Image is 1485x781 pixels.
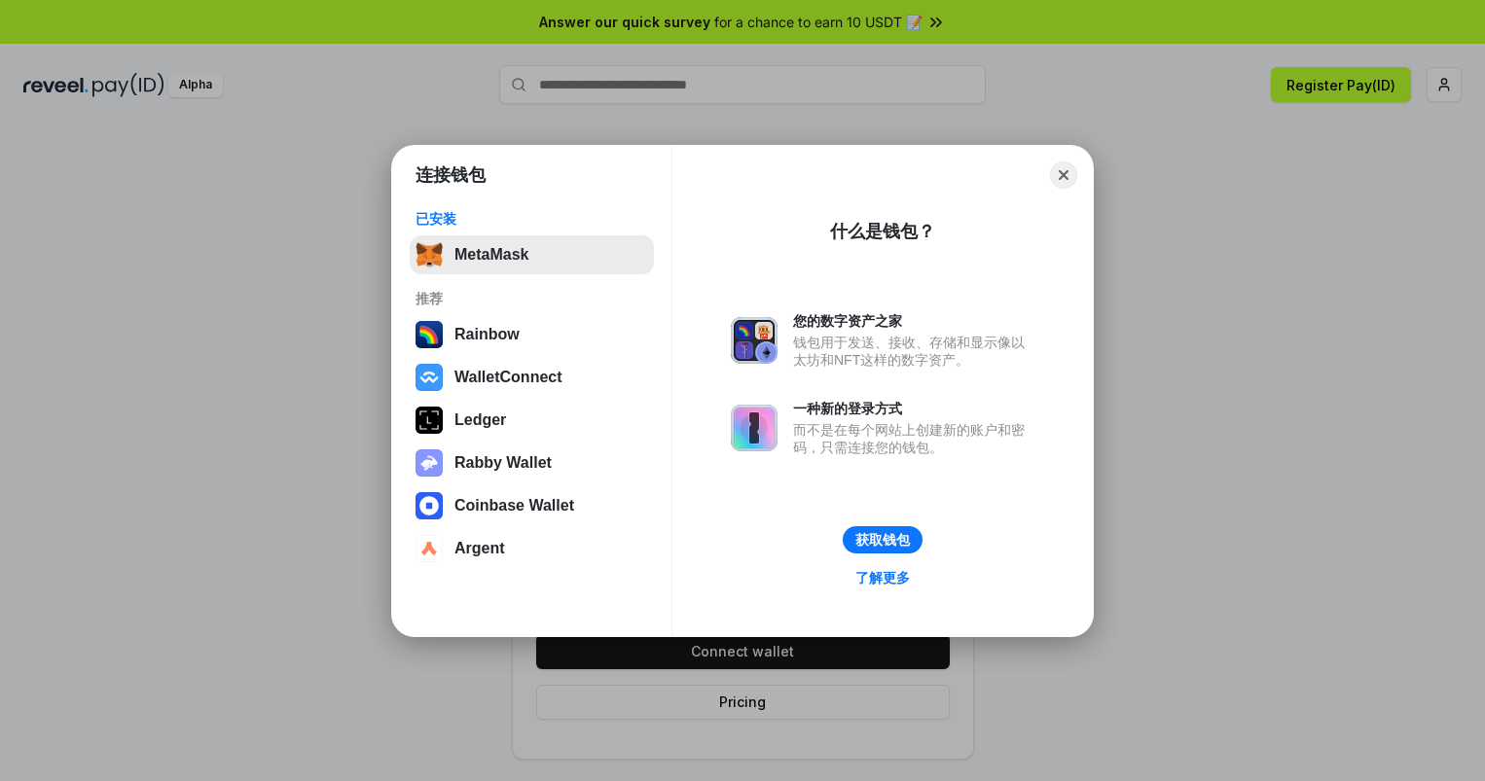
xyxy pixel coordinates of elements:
img: svg+xml,%3Csvg%20width%3D%22120%22%20height%3D%22120%22%20viewBox%3D%220%200%20120%20120%22%20fil... [416,321,443,348]
div: Argent [454,540,505,557]
div: 什么是钱包？ [830,220,935,243]
img: svg+xml,%3Csvg%20xmlns%3D%22http%3A%2F%2Fwww.w3.org%2F2000%2Fsvg%22%20fill%3D%22none%22%20viewBox... [416,449,443,477]
button: WalletConnect [410,358,654,397]
div: 了解更多 [855,569,910,586]
div: Coinbase Wallet [454,497,574,515]
div: 钱包用于发送、接收、存储和显示像以太坊和NFT这样的数字资产。 [793,334,1034,369]
div: 推荐 [416,290,648,307]
img: svg+xml,%3Csvg%20xmlns%3D%22http%3A%2F%2Fwww.w3.org%2F2000%2Fsvg%22%20width%3D%2228%22%20height%3... [416,407,443,434]
img: svg+xml,%3Csvg%20xmlns%3D%22http%3A%2F%2Fwww.w3.org%2F2000%2Fsvg%22%20fill%3D%22none%22%20viewBox... [731,405,778,451]
div: WalletConnect [454,369,562,386]
img: svg+xml,%3Csvg%20width%3D%2228%22%20height%3D%2228%22%20viewBox%3D%220%200%2028%2028%22%20fill%3D... [416,364,443,391]
button: Rabby Wallet [410,444,654,482]
a: 了解更多 [844,565,922,590]
div: 一种新的登录方式 [793,400,1034,417]
div: 已安装 [416,210,648,228]
h1: 连接钱包 [416,163,486,187]
img: svg+xml,%3Csvg%20fill%3D%22none%22%20height%3D%2233%22%20viewBox%3D%220%200%2035%2033%22%20width%... [416,241,443,268]
div: 而不是在每个网站上创建新的账户和密码，只需连接您的钱包。 [793,421,1034,456]
div: Rainbow [454,326,520,343]
img: svg+xml,%3Csvg%20xmlns%3D%22http%3A%2F%2Fwww.w3.org%2F2000%2Fsvg%22%20fill%3D%22none%22%20viewBox... [731,317,778,364]
img: svg+xml,%3Csvg%20width%3D%2228%22%20height%3D%2228%22%20viewBox%3D%220%200%2028%2028%22%20fill%3D... [416,535,443,562]
div: 您的数字资产之家 [793,312,1034,330]
button: 获取钱包 [843,526,923,553]
div: Ledger [454,411,506,429]
button: Argent [410,529,654,568]
button: Ledger [410,401,654,440]
button: MetaMask [410,235,654,274]
button: Close [1050,161,1077,189]
img: svg+xml,%3Csvg%20width%3D%2228%22%20height%3D%2228%22%20viewBox%3D%220%200%2028%2028%22%20fill%3D... [416,492,443,519]
button: Coinbase Wallet [410,486,654,525]
div: MetaMask [454,246,528,264]
div: Rabby Wallet [454,454,552,472]
div: 获取钱包 [855,531,910,549]
button: Rainbow [410,315,654,354]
